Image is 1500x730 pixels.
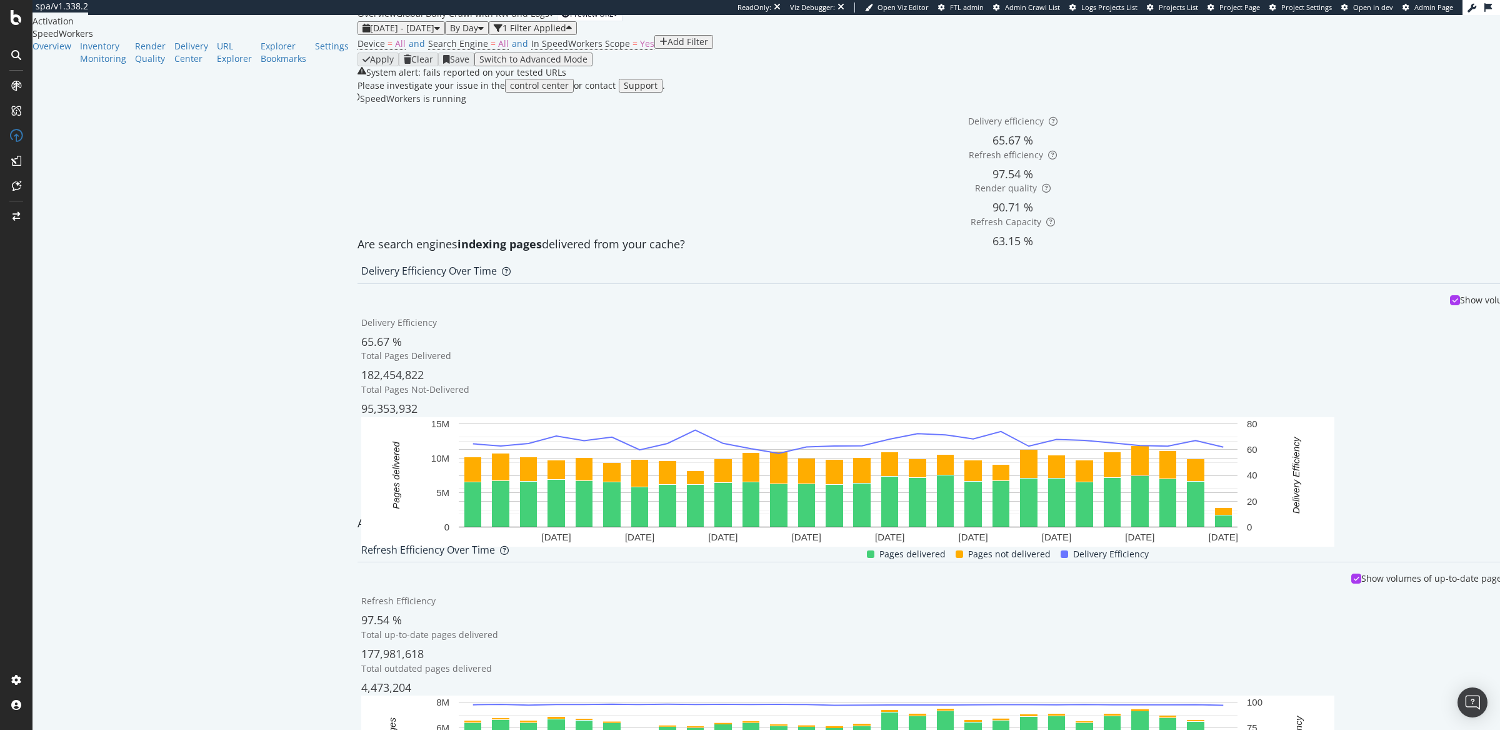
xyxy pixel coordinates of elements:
button: 1 Filter Applied [489,21,577,35]
span: All [498,38,509,49]
a: Delivery Center [174,40,208,65]
a: Inventory Monitoring [80,40,126,65]
span: Refresh Efficiency [361,595,436,607]
div: Refresh Efficiency over time [361,544,495,556]
button: Add Filter [654,35,713,49]
text: [DATE] [542,531,571,542]
a: Render Quality [135,40,166,65]
a: Admin Crawl List [993,3,1060,13]
button: Save [438,53,474,66]
div: 1 Filter Applied [502,23,566,33]
a: Projects List [1147,3,1198,13]
span: Projects List [1159,3,1198,12]
span: Project Settings [1281,3,1332,12]
span: [DATE] - [DATE] [370,22,434,34]
text: Pages delivered [391,441,401,509]
a: Admin Page [1402,3,1453,13]
span: = [387,38,392,49]
a: Logs Projects List [1069,3,1137,13]
span: Refresh efficiency [969,149,1043,161]
span: 65.67 % [361,334,402,349]
button: [DATE] - [DATE] [357,21,445,35]
div: Clear [411,54,433,64]
a: Project Settings [1269,3,1332,13]
text: 100 [1247,697,1262,707]
a: FTL admin [938,3,984,13]
text: 20 [1247,495,1257,506]
a: Settings [315,40,349,53]
span: Open in dev [1353,3,1393,12]
div: Save [450,54,469,64]
span: 97.54 % [361,612,402,627]
span: Open Viz Editor [877,3,929,12]
a: Overview [32,40,71,53]
text: [DATE] [875,531,904,542]
text: 15M [431,418,449,428]
text: Delivery Efficiency [1291,436,1301,514]
div: Switch to Advanced Mode [479,54,587,64]
div: ReadOnly: [737,3,771,13]
div: control center [510,81,569,91]
span: In SpeedWorkers Scope [531,38,630,49]
a: Explorer Bookmarks [261,40,306,65]
span: Search Engine [428,38,488,49]
button: Clear [399,53,438,66]
button: Apply [357,53,399,66]
div: Viz Debugger: [790,3,835,13]
span: 95,353,932 [361,401,417,416]
span: Delivery Efficiency [361,317,437,328]
text: [DATE] [1125,531,1154,542]
a: URL Explorer [217,40,252,65]
text: 80 [1247,418,1257,428]
svg: A chart. [361,417,1334,547]
span: 182,454,822 [361,367,424,382]
div: Support [624,81,657,91]
text: 10M [431,452,449,463]
button: By Day [445,21,489,35]
span: 4,473,204 [361,680,411,695]
span: Delivery efficiency [968,115,1044,127]
span: Total up-to-date pages delivered [361,629,498,641]
div: Add Filter [667,37,708,47]
div: SpeedWorkers is running [360,93,466,105]
div: Apply [370,54,394,64]
a: Project Page [1207,3,1260,13]
text: 5M [436,487,449,497]
text: [DATE] [958,531,987,542]
text: 60 [1247,444,1257,455]
text: [DATE] [708,531,737,542]
div: Open Intercom Messenger [1457,687,1487,717]
text: [DATE] [1042,531,1071,542]
span: Yes [640,38,654,49]
span: All [395,38,406,49]
text: 0 [444,521,449,532]
text: [DATE] [1209,531,1238,542]
a: Open Viz Editor [865,3,929,13]
button: control center [505,79,574,93]
button: Support [619,79,662,93]
span: Admin Crawl List [1005,3,1060,12]
span: FTL admin [950,3,984,12]
span: and [512,38,528,49]
span: Total outdated pages delivered [361,662,492,674]
text: [DATE] [625,531,654,542]
span: Admin Page [1414,3,1453,12]
span: Render quality [975,182,1037,194]
text: [DATE] [792,531,821,542]
span: Refresh Capacity [971,216,1041,228]
span: Device [357,38,385,49]
button: Switch to Advanced Mode [474,53,592,66]
span: Total Pages Not-Delivered [361,383,469,395]
text: 8M [436,697,449,707]
span: and [409,38,425,49]
span: 65.67 % [992,133,1033,148]
div: SpeedWorkers [32,28,357,40]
